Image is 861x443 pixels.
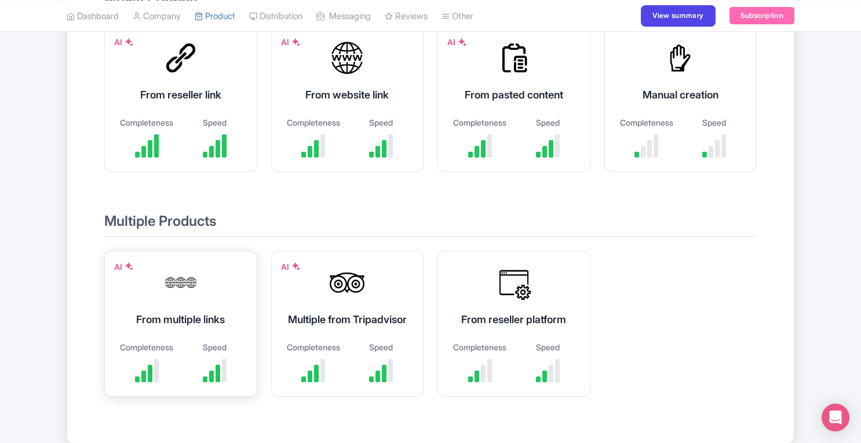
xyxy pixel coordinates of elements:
div: AI [114,36,134,48]
a: Manual creation Completeness Speed [604,26,757,186]
div: Completeness [119,116,175,129]
div: Completeness [286,116,342,129]
div: Completeness [619,116,675,129]
img: AI Symbol [291,38,301,47]
div: AI [447,36,467,48]
div: Open Intercom Messenger [822,404,849,431]
img: AI Symbol [458,38,467,47]
img: AI Symbol [125,38,134,47]
div: From reseller link [119,87,243,102]
div: AI [114,261,134,273]
div: Speed [353,341,409,353]
div: AI [281,261,301,273]
div: Completeness [452,116,508,129]
a: View summary [641,5,716,26]
div: Multiple from Tripadvisor [286,312,410,327]
div: Speed [686,116,742,129]
img: AI Symbol [125,262,134,271]
a: Subscription [729,7,794,24]
div: From reseller platform [452,312,576,327]
div: From pasted content [452,87,576,102]
div: Manual creation [619,87,743,102]
div: Speed [187,341,243,353]
div: AI [281,36,301,48]
div: From website link [286,87,410,102]
div: Completeness [452,341,508,353]
div: Completeness [286,341,342,353]
div: Speed [353,116,409,129]
img: AI Symbol [291,262,301,271]
div: Speed [187,116,243,129]
div: Speed [520,341,576,353]
div: Speed [520,116,576,129]
div: Completeness [119,341,175,353]
div: From multiple links [119,312,243,327]
h2: Multiple Products [104,214,757,236]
